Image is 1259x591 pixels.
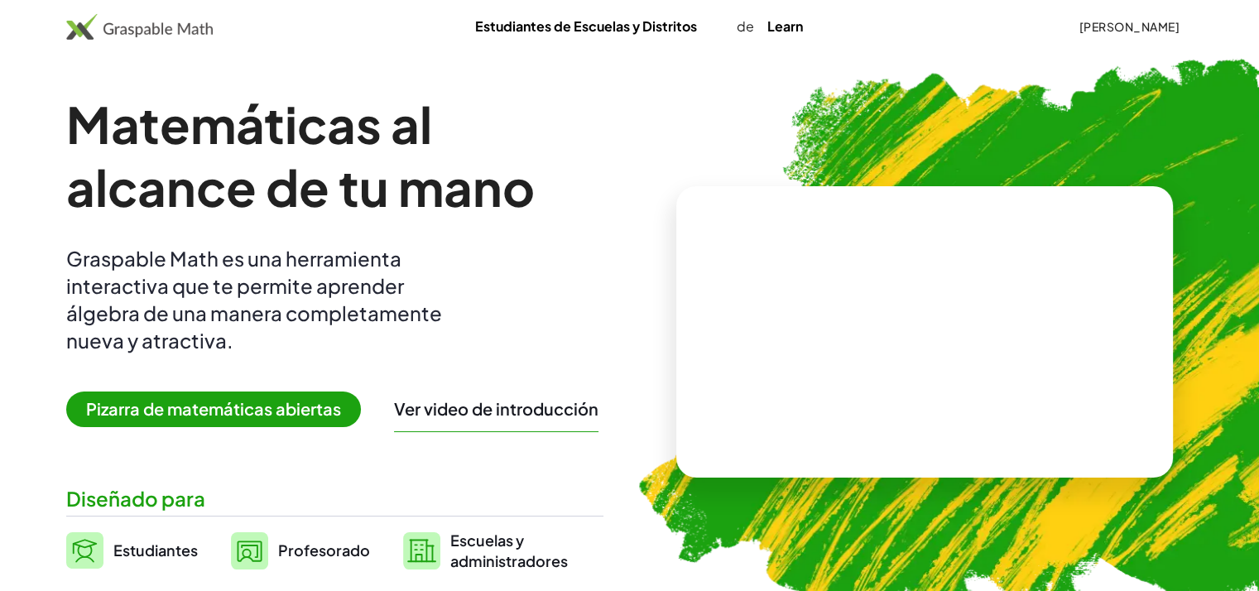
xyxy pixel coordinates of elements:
img: svg%3e [403,532,440,569]
video: What is this? This is dynamic math notation. Dynamic math notation plays a central role in how Gr... [800,270,1049,394]
span: Profesorado [278,541,370,560]
a: Escuelas yadministradores [403,530,568,571]
a: Learn [754,11,816,41]
button: [PERSON_NAME] [1065,12,1193,41]
img: svg%3e [66,532,103,569]
div: Diseñado para [66,485,603,512]
span: Escuelas y administradores [450,530,568,571]
span: Pizarra de matemáticas abiertas [66,392,361,427]
img: svg%3e [231,532,268,569]
div: Graspable Math es una herramienta interactiva que te permite aprender álgebra de una manera compl... [66,245,464,354]
a: Estudiantes de Escuelas y Distritos [462,11,710,41]
span: Estudiantes [113,541,198,560]
a: Pizarra de matemáticas abiertas [66,401,374,419]
div: de [462,17,816,36]
h1: Matemáticas al alcance de tu mano [66,93,593,219]
a: Profesorado [231,530,370,571]
button: Ver video de introducción [394,398,598,420]
font: [PERSON_NAME] [1079,19,1180,34]
a: Estudiantes [66,530,198,571]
